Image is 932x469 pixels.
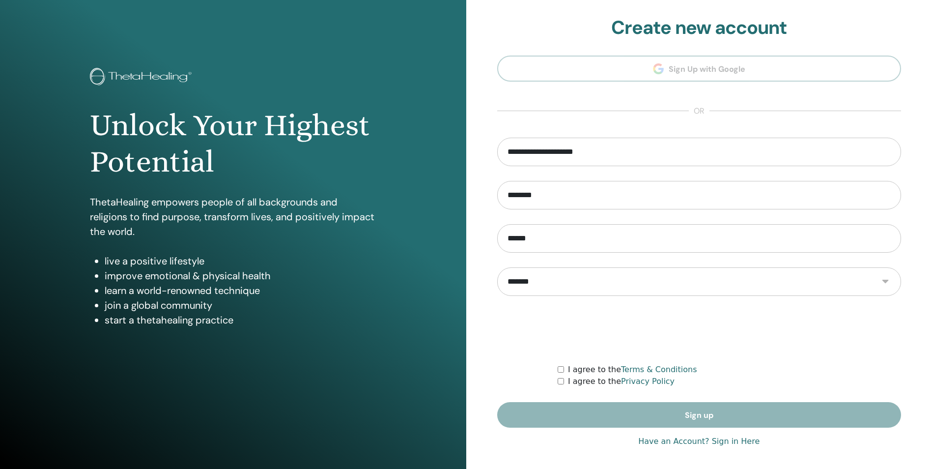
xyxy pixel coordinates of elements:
a: Have an Account? Sign in Here [638,436,760,447]
h2: Create new account [497,17,902,39]
iframe: reCAPTCHA [624,311,774,349]
li: join a global community [105,298,376,313]
a: Terms & Conditions [621,365,697,374]
li: start a thetahealing practice [105,313,376,327]
span: or [689,105,709,117]
li: improve emotional & physical health [105,268,376,283]
label: I agree to the [568,364,697,376]
a: Privacy Policy [621,377,675,386]
p: ThetaHealing empowers people of all backgrounds and religions to find purpose, transform lives, a... [90,195,376,239]
label: I agree to the [568,376,675,387]
h1: Unlock Your Highest Potential [90,107,376,180]
li: live a positive lifestyle [105,254,376,268]
li: learn a world-renowned technique [105,283,376,298]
